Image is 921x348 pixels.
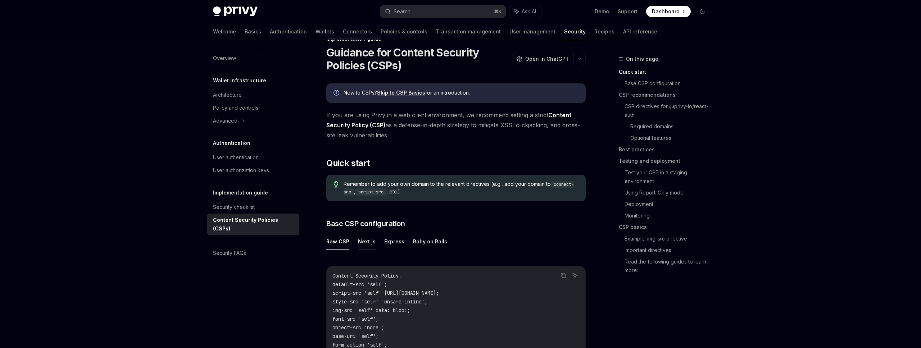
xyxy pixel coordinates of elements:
[213,166,269,175] div: User authorization keys
[316,23,334,40] a: Wallets
[525,55,569,63] span: Open in ChatGPT
[207,164,299,177] a: User authorization keys
[334,181,339,188] svg: Tip
[625,187,714,198] a: Using Report-Only mode
[594,23,614,40] a: Recipes
[270,23,307,40] a: Authentication
[509,5,541,18] button: Ask AI
[332,333,378,339] span: base-uri 'self';
[619,221,714,233] a: CSP basics
[213,249,246,257] div: Security FAQs
[207,88,299,101] a: Architecture
[559,271,568,280] button: Copy the contents from the code block
[630,121,714,132] a: Required domains
[213,6,258,17] img: dark logo
[344,181,574,196] code: connect-src
[213,76,266,85] h5: Wallet infrastructure
[623,23,657,40] a: API reference
[213,23,236,40] a: Welcome
[332,342,387,348] span: form-action 'self';
[436,23,501,40] a: Transaction management
[213,54,236,63] div: Overview
[207,151,299,164] a: User authentication
[384,233,404,250] button: Express
[619,66,714,78] a: Quick start
[618,8,638,15] a: Support
[626,55,658,63] span: On this page
[625,244,714,256] a: Important directives
[344,180,579,196] span: Remember to add your own domain to the relevant directives (e.g., add your domain to , , etc.)
[332,324,384,331] span: object-src 'none';
[413,233,447,250] button: Ruby on Rails
[697,6,708,17] button: Toggle dark mode
[358,233,376,250] button: Next.js
[326,233,349,250] button: Raw CSP
[213,104,258,112] div: Policy and controls
[213,188,268,197] h5: Implementation guide
[625,78,714,89] a: Base CSP configuration
[207,101,299,114] a: Policy and controls
[326,219,405,229] span: Base CSP configuration
[355,188,386,196] code: script-src
[625,101,714,121] a: CSP directives for @privy-io/react-auth
[377,90,425,96] a: Skip to CSP Basics
[394,7,414,16] div: Search...
[625,210,714,221] a: Monitoring
[332,298,427,305] span: style-src 'self' 'unsafe-inline';
[326,110,586,140] span: If you are using Privy in a web client environment, we recommend setting a strict as a defense-in...
[619,89,714,101] a: CSP recommendations
[381,23,427,40] a: Policies & controls
[332,273,401,279] span: Content-Security-Policy:
[343,23,372,40] a: Connectors
[207,52,299,65] a: Overview
[380,5,506,18] button: Search...⌘K
[646,6,691,17] a: Dashboard
[245,23,261,40] a: Basics
[332,316,378,322] span: font-src 'self';
[326,46,509,72] h1: Guidance for Content Security Policies (CSPs)
[564,23,586,40] a: Security
[570,271,580,280] button: Ask AI
[326,157,369,169] span: Quick start
[630,132,714,144] a: Optional features
[213,216,295,233] div: Content Security Policies (CSPs)
[595,8,609,15] a: Demo
[213,203,255,211] div: Security checklist
[213,139,250,147] h5: Authentication
[207,214,299,235] a: Content Security Policies (CSPs)
[207,247,299,260] a: Security FAQs
[334,90,341,97] svg: Info
[625,256,714,276] a: Read the following guides to learn more:
[213,91,242,99] div: Architecture
[494,9,502,14] span: ⌘ K
[213,116,237,125] div: Advanced
[213,153,259,162] div: User authentication
[625,233,714,244] a: Example: img-src directive
[625,198,714,210] a: Deployment
[332,290,439,296] span: script-src 'self' [URL][DOMAIN_NAME];
[619,144,714,155] a: Best practices
[625,167,714,187] a: Test your CSP in a staging environment
[652,8,680,15] span: Dashboard
[522,8,536,15] span: Ask AI
[344,89,579,97] div: New to CSPs? for an introduction.
[619,155,714,167] a: Testing and deployment
[509,23,555,40] a: User management
[332,307,410,313] span: img-src 'self' data: blob:;
[207,201,299,214] a: Security checklist
[512,53,573,65] button: Open in ChatGPT
[332,281,387,288] span: default-src 'self';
